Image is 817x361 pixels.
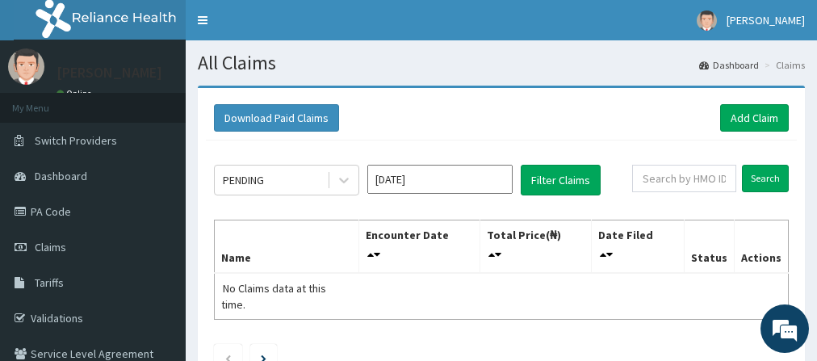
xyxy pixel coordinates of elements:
[57,65,162,80] p: [PERSON_NAME]
[215,220,359,274] th: Name
[727,13,805,27] span: [PERSON_NAME]
[367,165,513,194] input: Select Month and Year
[8,48,44,85] img: User Image
[592,220,685,274] th: Date Filed
[697,10,717,31] img: User Image
[760,58,805,72] li: Claims
[221,281,326,312] span: No Claims data at this time.
[35,240,66,254] span: Claims
[35,133,117,148] span: Switch Providers
[480,220,592,274] th: Total Price(₦)
[35,275,64,290] span: Tariffs
[720,104,789,132] a: Add Claim
[699,58,759,72] a: Dashboard
[632,165,736,192] input: Search by HMO ID
[521,165,601,195] button: Filter Claims
[684,220,734,274] th: Status
[198,52,805,73] h1: All Claims
[223,172,264,188] div: PENDING
[734,220,788,274] th: Actions
[358,220,480,274] th: Encounter Date
[35,169,87,183] span: Dashboard
[742,165,789,192] input: Search
[57,88,95,99] a: Online
[214,104,339,132] button: Download Paid Claims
